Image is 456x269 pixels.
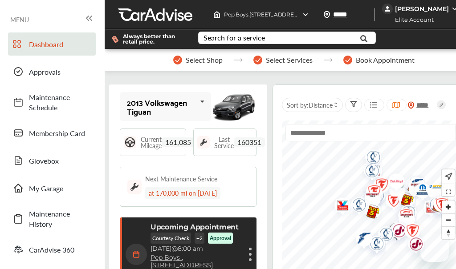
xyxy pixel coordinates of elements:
img: logo-get-spiffy.png [358,145,382,173]
img: mobile_8230_st0640_046.jpg [211,89,256,123]
span: Select Services [266,56,313,64]
img: header-home-logo.8d720a4f.svg [213,11,220,18]
span: Zoom in [442,201,455,213]
div: Map marker [427,192,449,220]
img: logo-goodyear.png [402,173,425,199]
a: Dashboard [8,32,96,56]
img: logo-jiffylube.png [384,218,408,246]
img: logo-mavis.png [420,179,444,197]
div: Map marker [371,222,394,250]
span: Glovebox [29,156,91,166]
div: Map marker [394,200,416,228]
img: logo-firestone.png [398,218,421,246]
div: Map marker [402,177,424,196]
div: Map marker [358,198,380,227]
p: Approval [210,234,231,242]
div: Map marker [402,173,424,199]
div: Map marker [328,193,350,221]
div: Map marker [359,179,382,207]
div: Map marker [392,186,415,215]
div: Map marker [420,179,443,197]
img: header-down-arrow.9dd2ce7d.svg [302,11,309,18]
img: logo-mopar.png [408,178,432,204]
img: logo-pepboys.png [382,169,405,197]
img: logo-jiffylube.png [401,232,425,260]
div: Search for a service [204,34,265,41]
img: logo-valvoline.png [417,195,440,223]
span: Current Mileage [141,136,162,149]
p: Upcoming Appointment [151,223,239,231]
img: logo-goodyear.png [349,226,373,253]
img: logo-get-spiffy.png [344,193,368,221]
img: logo-take5.png [392,186,416,215]
img: stepper-checkmark.b5569197.svg [173,56,182,64]
div: Map marker [358,145,381,173]
span: MENU [10,16,29,23]
a: CarAdvise 360 [8,238,96,261]
img: logo-valvoline.png [402,172,425,200]
span: 160351 [234,137,265,147]
img: recenter.ce011a49.svg [443,172,452,181]
img: logo-firestone.png [379,188,403,216]
img: logo-discount-tire.png [402,177,426,196]
div: [PERSON_NAME] [395,5,449,13]
div: Map marker [358,187,380,206]
img: logo-firestone.png [391,203,415,231]
div: Map marker [382,218,404,245]
span: Last Service [214,136,234,149]
img: logo-get-spiffy.png [357,158,381,186]
div: at 170,000 mi on [DATE] [145,187,220,199]
a: Approvals [8,60,96,83]
img: location_vector_orange.38f05af8.svg [407,101,415,109]
div: Map marker [382,169,404,197]
img: logo-take5.png [358,198,382,227]
img: check-icon.521c8815.svg [382,218,405,245]
img: header-divider.bc55588e.svg [374,8,375,21]
img: location_vector.a44bc228.svg [323,11,330,18]
img: logo-take5.png [399,173,423,201]
div: Map marker [362,231,384,259]
span: CarAdvise 360 [29,245,91,255]
div: Map marker [402,172,424,200]
img: stepper-checkmark.b5569197.svg [253,56,262,64]
a: Maintenance Schedule [8,88,96,117]
div: Map marker [417,195,439,223]
span: Approvals [29,67,91,77]
img: logo-get-spiffy.png [362,231,386,259]
img: stepper-arrow.e24c07c6.svg [233,58,243,62]
div: Map marker [398,218,420,246]
span: Always better than retail price. [123,34,184,44]
div: Map marker [344,193,366,221]
div: Map marker [383,218,405,246]
a: Maintenance History [8,204,96,233]
span: Pep Boys , [STREET_ADDRESS][PERSON_NAME] CHARLOTTE , NC 28213 [224,11,404,18]
span: 161,085 [162,137,195,147]
div: Map marker [422,192,444,220]
div: Map marker [379,188,401,216]
img: logo-get-spiffy.png [422,192,445,220]
div: Map marker [408,178,430,204]
span: Zoom out [442,214,455,226]
span: Distance [309,100,333,109]
span: Dashboard [29,39,91,49]
img: logo-firestone.png [427,192,451,220]
img: logo-get-spiffy.png [383,218,407,246]
img: logo-valvoline.png [328,193,351,221]
div: Next Maintenance Service [145,174,217,183]
span: Maintenance History [29,209,91,229]
div: Map marker [384,218,407,246]
div: Map marker [401,232,423,260]
span: Maintenance Schedule [29,92,91,112]
span: Sort by : [287,100,333,109]
span: Book Appointment [356,56,415,64]
span: 8:00 am [178,245,203,253]
div: Map marker [424,192,446,221]
div: 2013 Volkswagen Tiguan [127,98,196,116]
div: Map marker [357,158,379,186]
div: Map marker [399,173,421,201]
img: logo-get-spiffy.png [394,200,417,228]
img: logo-get-spiffy.png [371,222,395,250]
img: logo-discount-tire.png [358,187,381,206]
img: calendar-icon.35d1de04.svg [126,244,147,265]
span: Select Shop [186,56,223,64]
